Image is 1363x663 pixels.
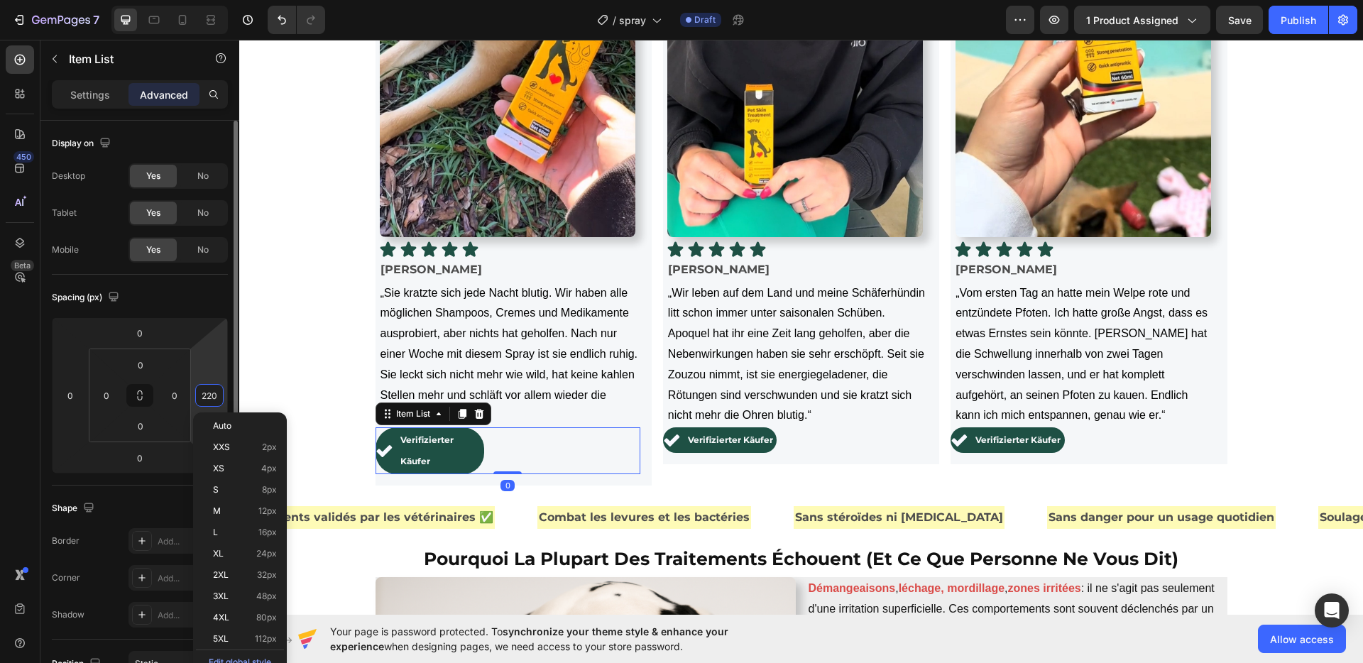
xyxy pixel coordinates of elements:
span: „Wir leben auf dem Land und meine Schäferhündin litt schon immer unter saisonalen Schüben. Apoque... [429,247,686,382]
strong: [PERSON_NAME] [716,223,818,236]
span: 2px [262,442,277,452]
strong: pourquoi la plupart des traitements échouent (et ce que personne ne vous dit) [185,508,939,530]
p: Advanced [140,87,188,102]
p: Sans stéroïdes ni [MEDICAL_DATA] [556,468,764,488]
span: 8px [262,485,277,495]
span: Allow access [1270,632,1334,647]
span: 4px [261,464,277,473]
span: Yes [146,170,160,182]
iframe: To enrich screen reader interactions, please activate Accessibility in Grammarly extension settings [239,40,1363,615]
p: Settings [70,87,110,102]
span: „Vom ersten Tag an hatte mein Welpe rote und entzündete Pfoten. Ich hatte große Angst, dass es et... [716,247,968,382]
div: Rich Text Editor. Editing area: main [734,388,823,413]
button: 7 [6,6,106,34]
span: 12px [258,506,277,516]
div: Border [52,535,80,547]
span: Yes [146,207,160,219]
div: Corner [52,571,80,584]
span: 2XL [213,570,229,580]
div: Display on [52,134,114,153]
div: Open Intercom Messenger [1315,593,1349,628]
strong: zones irritées [769,542,842,554]
span: 32px [257,570,277,580]
strong: léchage, mordillage [659,542,765,554]
span: 1 product assigned [1086,13,1178,28]
input: 0px [126,415,155,437]
div: Desktop [52,170,85,182]
span: Save [1228,14,1252,26]
input: 220 [199,385,220,406]
button: 1 product assigned [1074,6,1210,34]
div: Shape [52,499,97,518]
span: Your page is password protected. To when designing pages, we need access to your store password. [330,624,784,654]
p: , , : il ne s'agit pas seulement d'une irritation superficielle. Ces comportements sont souvent d... [569,539,987,600]
strong: Démangeaisons [569,542,657,554]
span: M [213,506,221,516]
input: 0px [126,354,155,376]
p: 7 [93,11,99,28]
p: Ingrédients validés par les vétérinaires ✅ [2,468,254,488]
span: 3XL [213,591,229,601]
span: S [213,485,219,495]
span: 5XL [213,634,229,644]
input: 0px [96,385,117,406]
span: L [213,527,218,537]
span: XL [213,549,224,559]
div: Add... [158,572,224,585]
div: 450 [13,151,34,163]
span: synchronize your theme style & enhance your experience [330,625,728,652]
button: Allow access [1258,625,1346,653]
p: Item List [69,50,190,67]
div: Beta [11,260,34,271]
div: Rich Text Editor. Editing area: main [427,242,689,388]
p: Combat les levures et les bactéries [300,468,510,488]
span: 80px [256,613,277,623]
span: Yes [146,243,160,256]
div: Publish [1281,13,1316,28]
button: Publish [1269,6,1328,34]
div: Add... [158,535,224,548]
span: 48px [256,591,277,601]
div: Shadow [52,608,84,621]
p: Soulage les démangeaisons chroniques [1080,468,1318,488]
div: Rich Text Editor. Editing area: main [447,388,536,413]
input: 0 [126,322,154,344]
div: Tablet [52,207,77,219]
span: XXS [213,442,230,452]
span: XS [213,464,224,473]
span: Auto [213,421,231,431]
strong: [PERSON_NAME] [429,223,530,236]
span: Verifizierter Käufer [736,395,821,405]
input: 0 [60,385,81,406]
span: spray [619,13,646,28]
span: 16px [258,527,277,537]
span: Draft [694,13,716,26]
div: 0 [261,440,275,451]
p: Sans danger pour un usage quotidien [809,468,1035,488]
div: Add... [158,609,224,622]
span: 4XL [213,613,229,623]
span: No [197,170,209,182]
span: Verifizierter Käufer [449,395,534,405]
span: 24px [256,549,277,559]
span: No [197,207,209,219]
div: Spacing (px) [52,288,122,307]
div: Mobile [52,243,79,256]
div: Rich Text Editor. Editing area: main [715,242,976,388]
span: 112px [255,634,277,644]
input: 0 [126,447,154,469]
button: Save [1216,6,1263,34]
div: Undo/Redo [268,6,325,34]
input: 0px [164,385,185,406]
span: / [613,13,616,28]
span: No [197,243,209,256]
